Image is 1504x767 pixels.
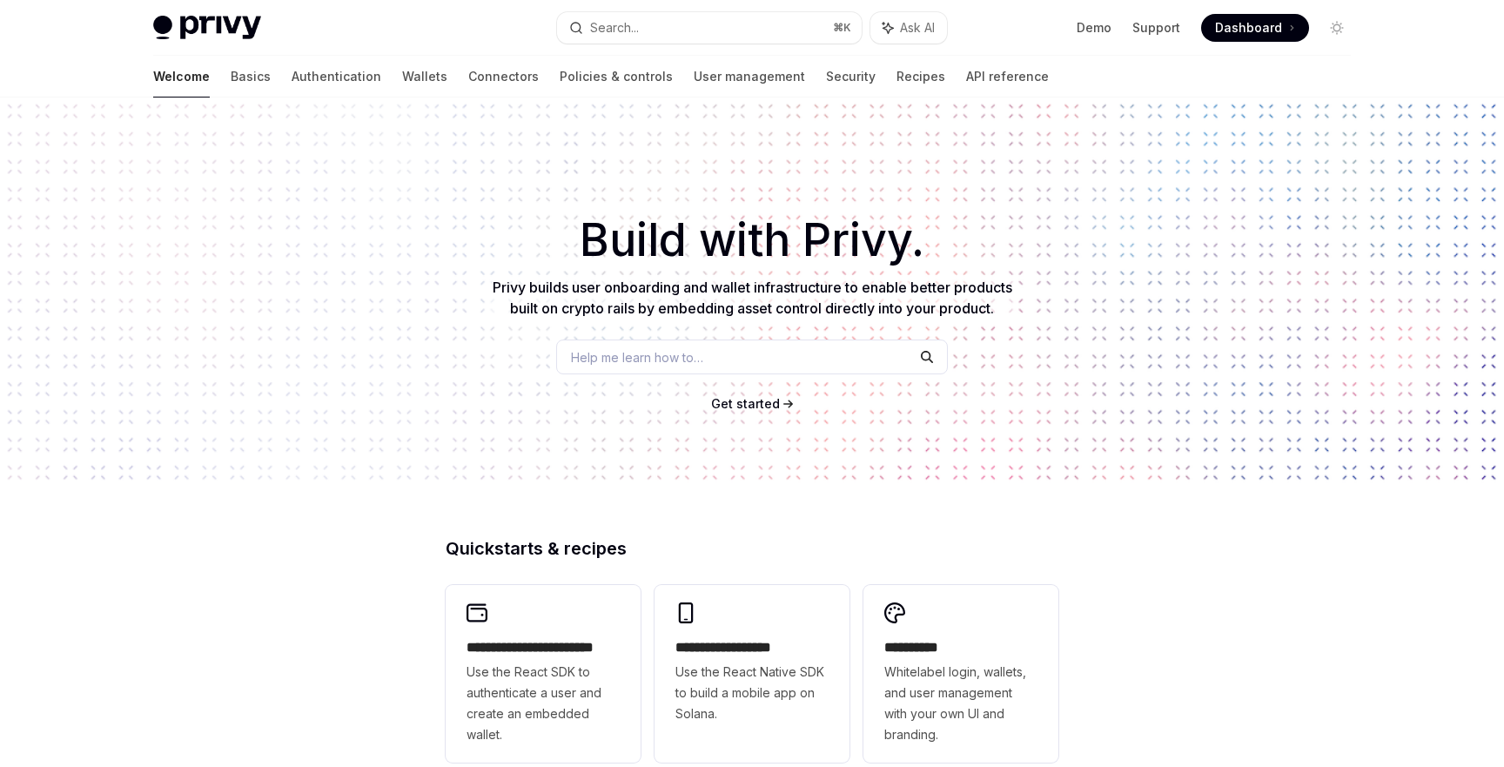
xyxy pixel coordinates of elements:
span: Build with Privy. [580,225,924,256]
a: API reference [966,56,1049,98]
span: Use the React Native SDK to build a mobile app on Solana. [675,662,829,724]
a: **** *****Whitelabel login, wallets, and user management with your own UI and branding. [863,585,1058,763]
button: Toggle dark mode [1323,14,1351,42]
a: Demo [1077,19,1111,37]
a: Policies & controls [560,56,673,98]
a: Wallets [402,56,447,98]
a: Security [826,56,876,98]
a: Recipes [896,56,945,98]
a: Support [1132,19,1180,37]
img: light logo [153,16,261,40]
a: Get started [711,395,780,413]
a: Authentication [292,56,381,98]
span: Use the React SDK to authenticate a user and create an embedded wallet. [467,662,620,745]
a: **** **** **** ***Use the React Native SDK to build a mobile app on Solana. [655,585,849,763]
span: Ask AI [900,19,935,37]
span: Help me learn how to… [571,348,703,367]
span: Privy builds user onboarding and wallet infrastructure to enable better products built on crypto ... [493,279,1012,317]
button: Search...⌘K [557,12,862,44]
span: ⌘ K [833,21,851,35]
span: Dashboard [1215,19,1282,37]
a: User management [694,56,805,98]
a: Welcome [153,56,210,98]
span: Get started [711,396,780,411]
a: Basics [231,56,271,98]
a: Connectors [468,56,539,98]
a: Dashboard [1201,14,1309,42]
span: Whitelabel login, wallets, and user management with your own UI and branding. [884,662,1037,745]
button: Ask AI [870,12,947,44]
span: Quickstarts & recipes [446,540,627,557]
div: Search... [590,17,639,38]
